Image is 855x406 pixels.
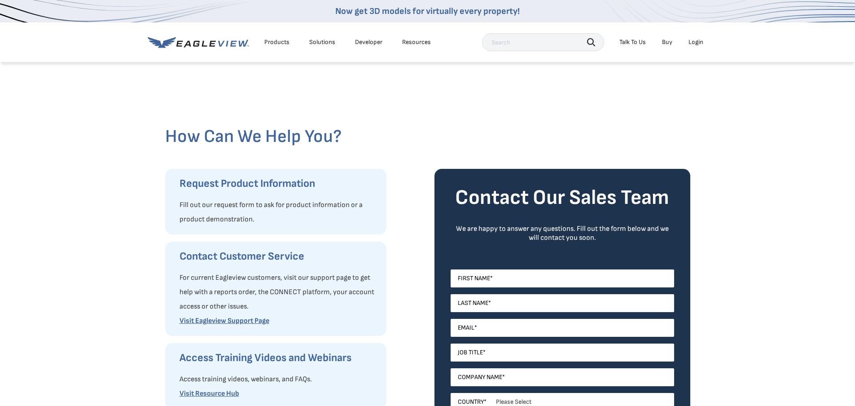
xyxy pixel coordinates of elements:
[402,38,431,46] div: Resources
[662,38,672,46] a: Buy
[180,198,377,227] p: Fill out our request form to ask for product information or a product demonstration.
[180,389,239,398] a: Visit Resource Hub
[180,372,377,387] p: Access training videos, webinars, and FAQs.
[482,33,604,51] input: Search
[180,177,377,191] h3: Request Product Information
[180,351,377,365] h3: Access Training Videos and Webinars
[455,185,669,210] strong: Contact Our Sales Team
[165,126,690,147] h2: How Can We Help You?
[264,38,289,46] div: Products
[309,38,335,46] div: Solutions
[451,225,674,243] div: We are happy to answer any questions. Fill out the form below and we will contact you soon.
[180,317,269,325] a: Visit Eagleview Support Page
[619,38,646,46] div: Talk To Us
[180,249,377,264] h3: Contact Customer Service
[688,38,703,46] div: Login
[335,6,520,17] a: Now get 3D models for virtually every property!
[355,38,382,46] a: Developer
[180,271,377,314] p: For current Eagleview customers, visit our support page to get help with a reports order, the CON...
